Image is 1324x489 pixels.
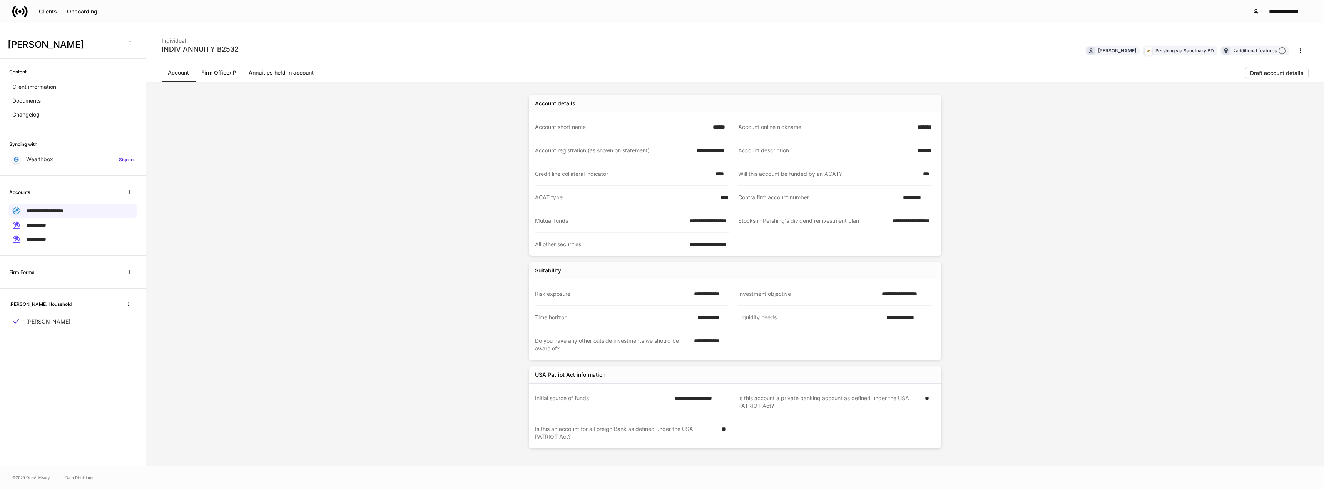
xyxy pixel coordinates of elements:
div: Investment objective [738,290,877,298]
div: [PERSON_NAME] [1098,47,1136,54]
div: Is this an account for a Foreign Bank as defined under the USA PATRIOT Act? [535,425,717,441]
a: Changelog [9,108,137,122]
div: Contra firm account number [738,194,898,201]
div: Credit line collateral indicator [535,170,711,178]
h3: [PERSON_NAME] [8,38,119,51]
div: Onboarding [67,9,97,14]
div: Individual [162,32,239,45]
div: Account description [738,147,913,154]
a: [PERSON_NAME] [9,315,137,329]
h6: Accounts [9,189,30,196]
div: Is this account a private banking account as defined under the USA PATRIOT Act? [738,394,920,410]
button: Clients [34,5,62,18]
div: Risk exposure [535,290,689,298]
div: Account registration (as shown on statement) [535,147,692,154]
a: Firm Office/IP [195,63,242,82]
div: Time horizon [535,314,693,321]
div: Liquidity needs [738,314,882,322]
h6: Syncing with [9,140,37,148]
div: Initial source of funds [535,394,670,409]
a: Client information [9,80,137,94]
div: Stocks in Pershing's dividend reinvestment plan [738,217,888,225]
h6: Sign in [119,156,134,163]
div: Account short name [535,123,708,131]
a: WealthboxSign in [9,152,137,166]
button: Draft account details [1245,67,1309,79]
div: USA Patriot Act information [535,371,605,379]
a: Documents [9,94,137,108]
div: ACAT type [535,194,715,201]
div: Suitability [535,267,561,274]
p: Changelog [12,111,40,118]
div: Do you have any other outside investments we should be aware of? [535,337,689,352]
p: Wealthbox [26,155,53,163]
div: Account details [535,100,575,107]
button: Onboarding [62,5,102,18]
div: Clients [39,9,57,14]
p: [PERSON_NAME] [26,318,70,325]
span: © 2025 OneAdvisory [12,474,50,481]
h6: [PERSON_NAME] Household [9,300,72,308]
a: Annuities held in account [242,63,320,82]
h6: Firm Forms [9,269,34,276]
div: Mutual funds [535,217,685,225]
a: Account [162,63,195,82]
div: Draft account details [1250,70,1304,76]
div: Account online nickname [738,123,913,131]
div: 2 additional features [1233,47,1286,55]
div: Will this account be funded by an ACAT? [738,170,918,178]
a: Data Disclaimer [65,474,94,481]
h6: Content [9,68,27,75]
div: INDIV ANNUITY B2532 [162,45,239,54]
p: Documents [12,97,41,105]
div: Pershing via Sanctuary BD [1155,47,1214,54]
p: Client information [12,83,56,91]
div: All other securities [535,240,685,248]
